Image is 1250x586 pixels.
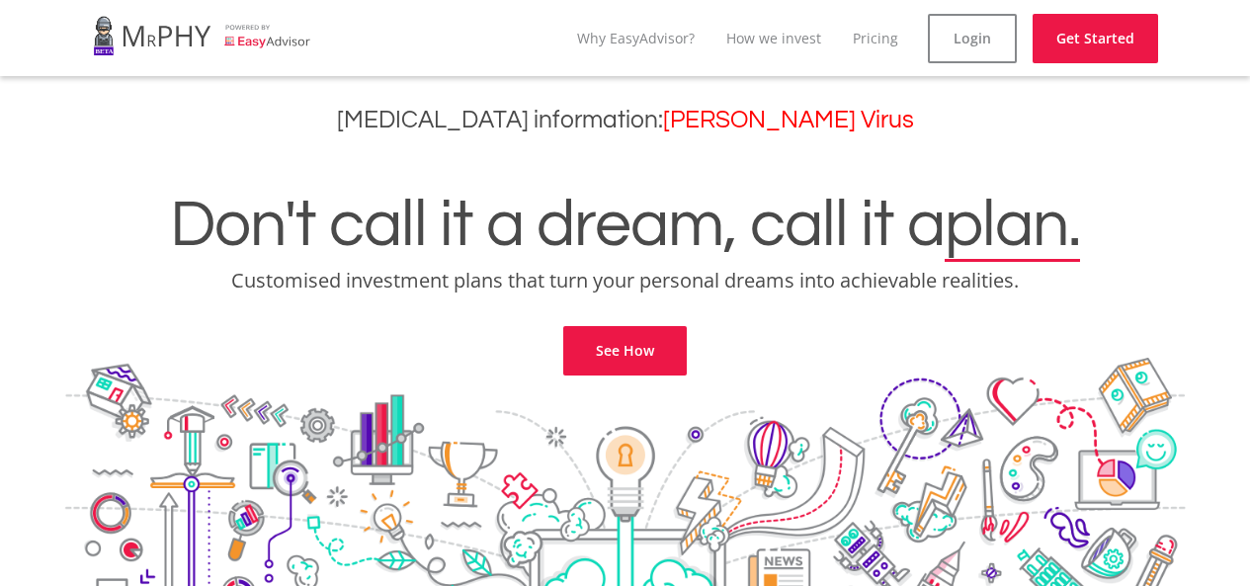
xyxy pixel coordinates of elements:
a: Login [928,14,1017,63]
a: [PERSON_NAME] Virus [663,108,914,132]
h3: [MEDICAL_DATA] information: [15,106,1235,134]
a: Get Started [1033,14,1158,63]
a: How we invest [726,29,821,47]
a: Why EasyAdvisor? [577,29,695,47]
h1: Don't call it a dream, call it a [15,192,1235,259]
a: Pricing [853,29,898,47]
p: Customised investment plans that turn your personal dreams into achievable realities. [15,267,1235,294]
a: See How [563,326,687,376]
span: plan. [945,192,1080,259]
